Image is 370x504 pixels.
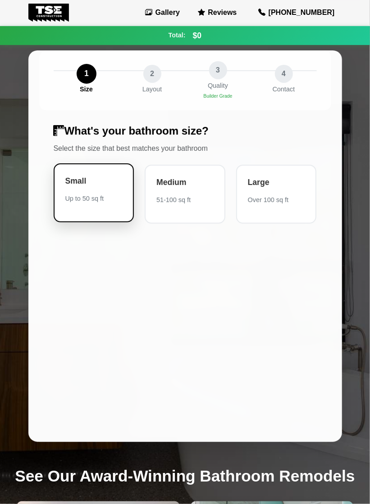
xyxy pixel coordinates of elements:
[65,175,123,187] div: Small
[156,176,214,188] div: Medium
[77,64,96,84] div: 1
[275,65,293,83] div: 4
[142,85,162,94] div: Layout
[203,93,232,100] div: Builder Grade
[194,5,240,20] a: Reviews
[251,4,342,22] a: [PHONE_NUMBER]
[54,143,317,154] p: Select the size that best matches your bathroom
[209,61,227,79] div: 3
[143,65,161,83] div: 2
[65,194,123,203] div: Up to 50 sq ft
[169,31,186,40] span: Total:
[273,85,295,94] div: Contact
[28,4,69,22] img: Tse Construction
[156,195,214,204] div: 51-100 sq ft
[80,85,93,94] div: Size
[54,125,317,138] h3: What's your bathroom size?
[248,176,305,188] div: Large
[248,195,305,204] div: Over 100 sq ft
[142,5,183,20] a: Gallery
[208,81,228,91] div: Quality
[9,467,361,486] h2: See Our Award-Winning Bathroom Remodels
[193,30,202,41] span: $0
